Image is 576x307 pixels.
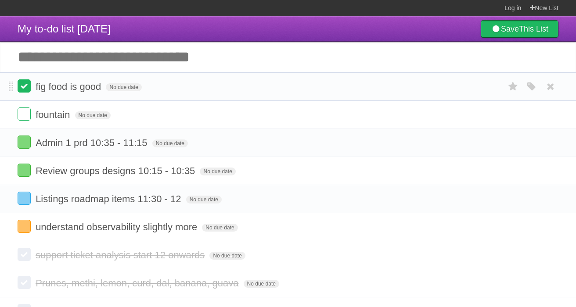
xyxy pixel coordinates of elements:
span: No due date [152,139,188,147]
span: understand observability slightly more [36,221,199,232]
span: Prunes, methi, lemon, curd, dal, banana, guava [36,278,241,289]
label: Done [18,79,31,93]
span: No due date [244,280,279,288]
span: fig food is good [36,81,103,92]
label: Star task [505,79,522,94]
b: This List [519,25,548,33]
span: Listings roadmap items 11:30 - 12 [36,193,183,204]
label: Done [18,248,31,261]
span: No due date [200,168,235,175]
span: No due date [202,224,238,232]
span: No due date [186,196,222,203]
label: Done [18,164,31,177]
span: Admin 1 prd 10:35 - 11:15 [36,137,149,148]
span: support ticket analysis start 12 onwards [36,250,207,261]
span: Review groups designs 10:15 - 10:35 [36,165,197,176]
label: Done [18,276,31,289]
label: Done [18,192,31,205]
span: No due date [106,83,141,91]
label: Done [18,107,31,121]
span: fountain [36,109,72,120]
span: No due date [75,111,111,119]
a: SaveThis List [481,20,558,38]
label: Done [18,220,31,233]
span: No due date [209,252,245,260]
span: My to-do list [DATE] [18,23,111,35]
label: Done [18,136,31,149]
